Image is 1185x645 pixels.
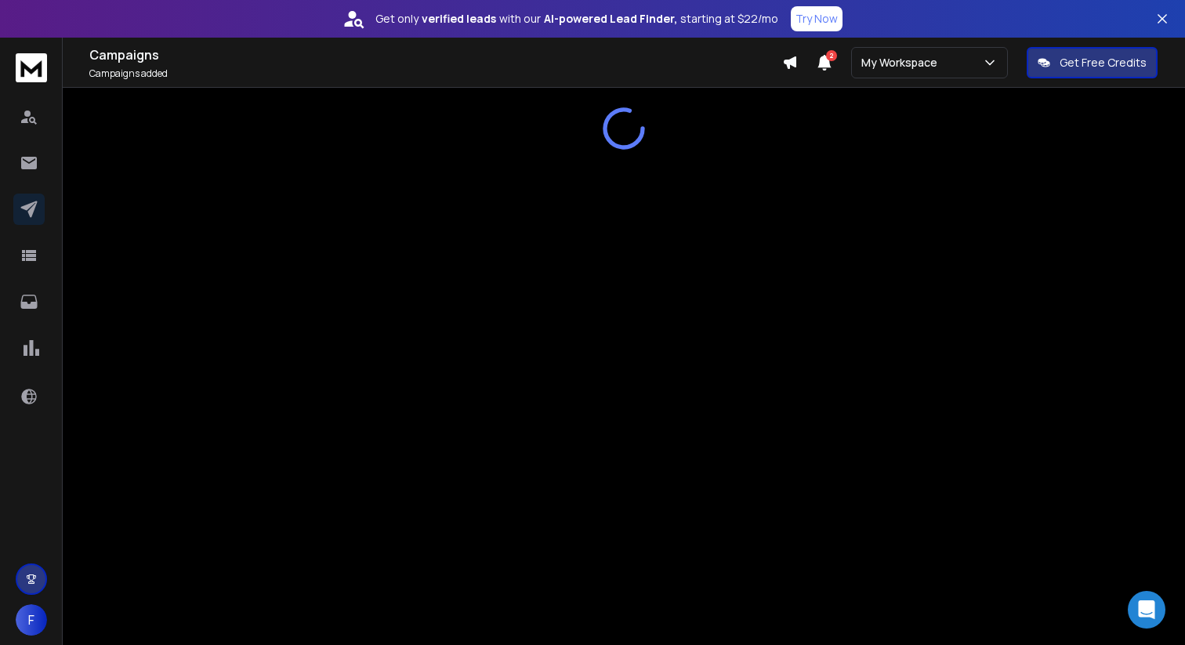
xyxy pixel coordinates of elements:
[795,11,838,27] p: Try Now
[1027,47,1158,78] button: Get Free Credits
[1060,55,1147,71] p: Get Free Credits
[861,55,944,71] p: My Workspace
[422,11,496,27] strong: verified leads
[791,6,843,31] button: Try Now
[16,604,47,636] button: F
[375,11,778,27] p: Get only with our starting at $22/mo
[826,50,837,61] span: 2
[16,53,47,82] img: logo
[1128,591,1165,629] div: Open Intercom Messenger
[544,11,677,27] strong: AI-powered Lead Finder,
[89,67,782,80] p: Campaigns added
[89,45,782,64] h1: Campaigns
